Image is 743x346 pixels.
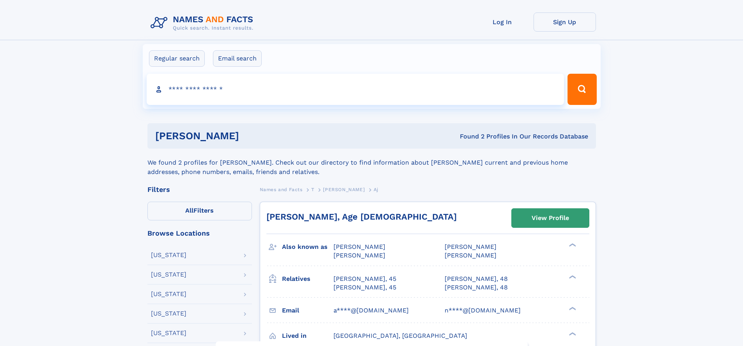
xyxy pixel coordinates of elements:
[567,74,596,105] button: Search Button
[567,306,576,311] div: ❯
[323,185,365,194] a: [PERSON_NAME]
[147,149,596,177] div: We found 2 profiles for [PERSON_NAME]. Check out our directory to find information about [PERSON_...
[532,209,569,227] div: View Profile
[149,50,205,67] label: Regular search
[349,132,588,141] div: Found 2 Profiles In Our Records Database
[151,291,186,297] div: [US_STATE]
[151,330,186,336] div: [US_STATE]
[445,243,497,250] span: [PERSON_NAME]
[512,209,589,227] a: View Profile
[147,12,260,34] img: Logo Names and Facts
[282,304,333,317] h3: Email
[567,331,576,336] div: ❯
[155,131,349,141] h1: [PERSON_NAME]
[311,185,314,194] a: T
[151,271,186,278] div: [US_STATE]
[534,12,596,32] a: Sign Up
[333,252,385,259] span: [PERSON_NAME]
[151,252,186,258] div: [US_STATE]
[147,186,252,193] div: Filters
[282,329,333,342] h3: Lived in
[374,187,378,192] span: Aj
[333,283,396,292] a: [PERSON_NAME], 45
[282,272,333,286] h3: Relatives
[213,50,262,67] label: Email search
[260,185,303,194] a: Names and Facts
[471,12,534,32] a: Log In
[151,311,186,317] div: [US_STATE]
[185,207,193,214] span: All
[567,274,576,279] div: ❯
[147,230,252,237] div: Browse Locations
[266,212,457,222] a: [PERSON_NAME], Age [DEMOGRAPHIC_DATA]
[282,240,333,254] h3: Also known as
[567,243,576,248] div: ❯
[445,252,497,259] span: [PERSON_NAME]
[311,187,314,192] span: T
[445,283,508,292] a: [PERSON_NAME], 48
[333,332,467,339] span: [GEOGRAPHIC_DATA], [GEOGRAPHIC_DATA]
[323,187,365,192] span: [PERSON_NAME]
[333,275,396,283] a: [PERSON_NAME], 45
[147,74,564,105] input: search input
[445,275,508,283] a: [PERSON_NAME], 48
[147,202,252,220] label: Filters
[333,243,385,250] span: [PERSON_NAME]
